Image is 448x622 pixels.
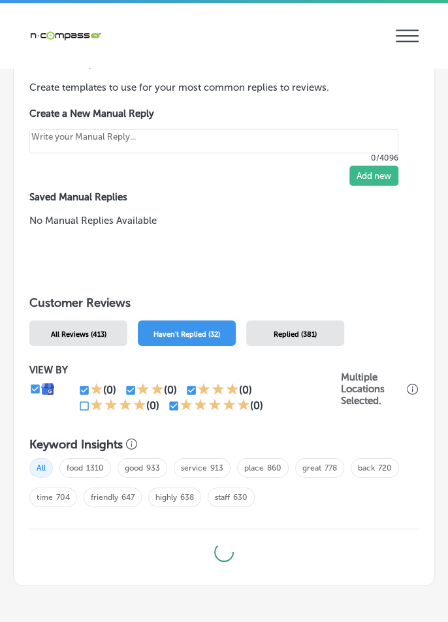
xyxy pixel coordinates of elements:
[56,493,70,502] a: 704
[358,463,375,473] a: back
[86,463,104,473] a: 1310
[136,382,164,398] div: 2 Stars
[181,463,207,473] a: service
[29,108,398,119] label: Create a New Manual Reply
[29,296,419,315] h1: Customer Reviews
[29,191,419,203] label: Saved Manual Replies
[239,384,252,396] div: (0)
[302,463,321,473] a: great
[180,493,194,502] a: 638
[378,463,392,473] a: 720
[29,80,419,95] p: Create templates to use for your most common replies to reviews.
[233,493,248,502] a: 630
[121,493,135,502] a: 647
[349,166,398,186] button: Add new
[67,463,83,473] a: food
[29,29,101,42] img: 660ab0bf-5cc7-4cb8-ba1c-48b5ae0f18e60NCTV_CLogo_TV_Black_-500x88.png
[244,463,264,473] a: place
[180,398,250,414] div: 5 Stars
[29,153,398,163] p: 0/4096
[146,463,160,473] a: 933
[210,463,223,473] a: 913
[29,129,398,153] textarea: Create your Quick Reply
[29,458,53,478] span: All
[37,493,53,502] a: time
[153,330,220,339] span: Haven't Replied (32)
[125,463,143,473] a: good
[29,364,341,376] p: VIEW BY
[29,437,123,452] h3: Keyword Insights
[155,493,177,502] a: highly
[103,384,116,396] div: (0)
[91,493,118,502] a: friendly
[267,463,281,473] a: 860
[274,330,317,339] span: Replied (381)
[250,399,263,412] div: (0)
[325,463,337,473] a: 778
[51,330,106,339] span: All Reviews (413)
[146,399,159,412] div: (0)
[164,384,177,396] div: (0)
[197,382,239,398] div: 3 Stars
[90,398,146,414] div: 4 Stars
[215,493,230,502] a: staff
[29,213,419,228] p: No Manual Replies Available
[341,371,404,407] p: Multiple Locations Selected.
[90,382,103,398] div: 1 Star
